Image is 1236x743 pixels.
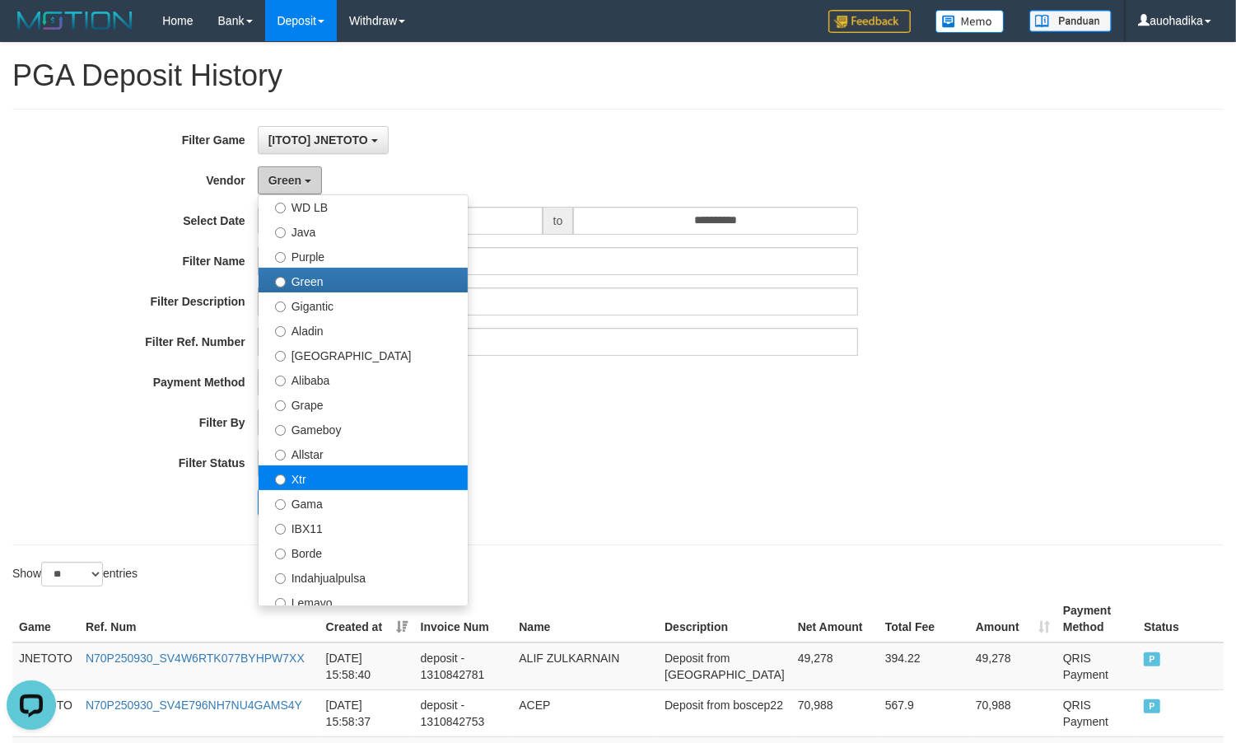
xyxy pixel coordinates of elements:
[658,596,791,643] th: Description
[275,524,286,535] input: IBX11
[275,598,286,609] input: Lemavo
[259,317,468,342] label: Aladin
[658,689,791,736] td: Deposit from boscep22
[258,166,322,194] button: Green
[969,596,1056,643] th: Amount: activate to sort column ascending
[259,441,468,465] label: Allstar
[259,218,468,243] label: Java
[1144,699,1160,713] span: PAID
[414,596,513,643] th: Invoice Num
[543,207,574,235] span: to
[275,499,286,510] input: Gama
[259,540,468,564] label: Borde
[275,252,286,263] input: Purple
[7,7,56,56] button: Open LiveChat chat widget
[275,573,286,584] input: Indahjualpulsa
[12,596,79,643] th: Game
[512,689,658,736] td: ACEP
[259,194,468,218] label: WD LB
[259,391,468,416] label: Grape
[275,549,286,559] input: Borde
[275,203,286,213] input: WD LB
[512,596,658,643] th: Name
[275,277,286,287] input: Green
[414,689,513,736] td: deposit - 1310842753
[1144,652,1160,666] span: PAID
[1137,596,1224,643] th: Status
[969,689,1056,736] td: 70,988
[259,292,468,317] label: Gigantic
[275,301,286,312] input: Gigantic
[275,450,286,460] input: Allstar
[275,425,286,436] input: Gameboy
[512,643,658,690] td: ALIF ZULKARNAIN
[275,474,286,485] input: Xtr
[791,596,879,643] th: Net Amount
[935,10,1005,33] img: Button%20Memo.svg
[12,8,138,33] img: MOTION_logo.png
[12,59,1224,92] h1: PGA Deposit History
[828,10,911,33] img: Feedback.jpg
[791,643,879,690] td: 49,278
[12,562,138,586] label: Show entries
[319,643,414,690] td: [DATE] 15:58:40
[259,268,468,292] label: Green
[79,596,319,643] th: Ref. Num
[259,564,468,589] label: Indahjualpulsa
[259,367,468,391] label: Alibaba
[259,243,468,268] label: Purple
[319,689,414,736] td: [DATE] 15:58:37
[41,562,103,586] select: Showentries
[259,342,468,367] label: [GEOGRAPHIC_DATA]
[259,515,468,540] label: IBX11
[275,400,286,411] input: Grape
[791,689,879,736] td: 70,988
[275,227,286,238] input: Java
[1056,596,1137,643] th: Payment Method
[879,596,969,643] th: Total Fee
[1056,689,1137,736] td: QRIS Payment
[268,133,368,147] span: [ITOTO] JNETOTO
[879,689,969,736] td: 567.9
[86,699,302,712] a: N70P250930_SV4E796NH7NU4GAMS4Y
[319,596,414,643] th: Created at: activate to sort column ascending
[268,174,301,187] span: Green
[12,643,79,690] td: JNETOTO
[1056,643,1137,690] td: QRIS Payment
[259,589,468,614] label: Lemavo
[969,643,1056,690] td: 49,278
[275,376,286,386] input: Alibaba
[275,326,286,337] input: Aladin
[259,490,468,515] label: Gama
[275,351,286,362] input: [GEOGRAPHIC_DATA]
[1029,10,1112,32] img: panduan.png
[259,465,468,490] label: Xtr
[414,643,513,690] td: deposit - 1310842781
[259,416,468,441] label: Gameboy
[658,643,791,690] td: Deposit from [GEOGRAPHIC_DATA]
[258,126,389,154] button: [ITOTO] JNETOTO
[879,643,969,690] td: 394.22
[86,652,305,665] a: N70P250930_SV4W6RTK077BYHPW7XX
